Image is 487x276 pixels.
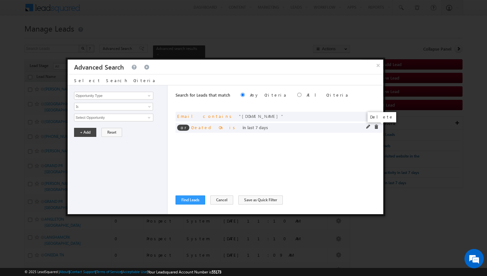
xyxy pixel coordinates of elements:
span: or [177,125,189,131]
a: Show All Items [144,92,152,99]
div: Chat with us now [33,34,108,42]
span: Email [177,113,198,119]
span: Search for Leads that match [176,92,230,98]
button: + Add [74,128,96,137]
textarea: Type your message and hit 'Enter' [8,60,118,193]
div: Delete [368,112,396,122]
span: 55173 [212,270,221,274]
a: Is [74,103,153,110]
button: Find Leads [176,195,205,205]
label: Any Criteria [250,92,287,98]
a: Terms of Service [96,270,121,274]
span: in last 7 days [243,125,268,130]
label: All Criteria [307,92,349,98]
button: Reset [101,128,122,137]
button: Cancel [210,195,233,205]
a: Contact Support [70,270,95,274]
span: Created On [191,125,224,130]
button: Save as Quick Filter [238,195,283,205]
span: contains [203,113,234,119]
a: Acceptable Use [122,270,147,274]
span: Is [74,104,144,109]
span: is [229,125,237,130]
img: d_60004797649_company_0_60004797649 [11,34,27,42]
a: Show All Items [144,114,152,121]
button: × [373,60,383,71]
h3: Advanced Search [74,60,124,74]
em: Start Chat [88,198,117,207]
span: Your Leadsquared Account Number is [148,270,221,274]
input: Type to Search [74,114,153,121]
span: [DOMAIN_NAME] [239,113,284,119]
div: Minimize live chat window [106,3,121,19]
span: © 2025 LeadSquared | | | | | [24,269,221,275]
a: About [60,270,69,274]
input: Type to Search [74,92,153,100]
span: Select Search Criteria [74,78,156,83]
